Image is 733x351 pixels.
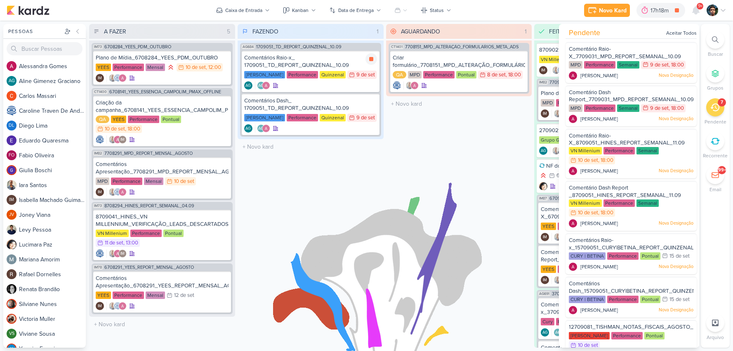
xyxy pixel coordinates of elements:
div: Pontual [640,252,660,260]
div: 10 de set [174,179,194,184]
div: Joney Viana [7,210,16,220]
div: Plano de Mídia_7709011_MPD_PDM_OUTUBRO [541,90,674,97]
div: F a b i o O l i v e i r a [19,151,86,160]
span: [PERSON_NAME] [580,167,618,175]
img: Caroline Traven De Andrade [113,188,122,196]
div: Semanal [617,61,639,69]
div: , 18:00 [669,62,684,68]
img: Alessandra Gomes [262,81,270,90]
span: IM82 [93,151,103,156]
p: Grupos [707,84,724,92]
div: , 18:00 [506,72,521,78]
div: Mensal [146,292,165,299]
div: Performance [130,230,162,237]
div: Grupo Godoi [539,136,571,144]
span: Comentário Dash Report_7709031_MPD_REPORT_SEMANAL_10.09 [569,89,694,103]
p: IM [9,198,14,202]
div: Prioridade Alta [167,63,175,71]
div: G i u l i a B o s c h i [19,166,86,175]
img: Victoria Muller [7,314,16,324]
span: IM73 [93,204,103,208]
div: 9 de set [650,106,669,111]
div: 15 de set [669,297,690,302]
div: 7 [721,99,723,106]
div: YEES [541,223,556,230]
p: Recorrente [703,152,728,159]
p: IM [98,190,102,194]
div: Criador(a): Aline Gimenez Graciano [541,328,549,337]
div: MPD [96,178,109,185]
div: Criador(a): Isabella Machado Guimarães [541,276,549,284]
div: Colaboradores: Iara Santos, Caroline Traven De Andrade, Rafael Dornelles [552,233,572,241]
img: Caroline Traven De Andrade [557,66,565,74]
div: J o n e y V i a n a [19,211,86,219]
div: Semanal [636,199,659,207]
div: Novo Kard [599,6,627,15]
div: Comentários Raio-x_3709051_CURY_REPORT_QUINZENAL_09.09 [541,301,674,316]
span: IM87 [538,196,548,201]
img: Lucimara Paz [7,240,16,249]
div: Colaboradores: Iara Santos, Alessandra Gomes [403,81,419,90]
span: 7709011_MPD_PDM_OUTUBRO [549,80,614,85]
div: Colaboradores: Iara Santos, Caroline Traven De Andrade, Alessandra Gomes [552,276,572,284]
span: CT1400 [93,90,108,94]
img: Alessandra Gomes [569,167,577,175]
div: Performance [584,104,615,112]
div: 10 de set [578,158,598,163]
div: YEES [111,116,126,123]
div: Isabella Machado Guimarães [539,66,547,74]
div: 17h18m [651,6,671,15]
div: [PERSON_NAME] [244,71,285,78]
input: + Novo kard [239,141,382,153]
div: Quinzenal [320,114,346,121]
div: Comentários Apresentação_6708291_YEES_REPORT_MENSAL_AGOSTO [96,275,229,289]
div: [PERSON_NAME] [244,114,285,121]
p: Nova Designação [659,307,693,313]
div: Comentário Dash Report_6709053_YEES_REPORT_SEMANAL_10.09_MARKETING [541,249,674,263]
span: IM78 [93,265,103,270]
div: Plano de Mídia_6708284_YEES_PDM_OUTUBRO [96,54,229,62]
div: Criador(a): Aline Gimenez Graciano [244,81,252,90]
div: Colaboradores: Iara Santos, Levy Pessoa, Aline Gimenez Graciano, Alessandra Gomes [550,147,575,155]
div: MPD [569,104,582,112]
img: Iara Santos [554,276,562,284]
div: V i v i a n e S o u s a [19,330,86,338]
div: Isabella Machado Guimarães [118,249,127,258]
img: Giulia Boschi [7,165,16,175]
div: MPD [541,99,554,107]
div: C a r o l i n e T r a v e n D e A n d r a d e [19,107,86,115]
div: , 13:00 [123,240,138,246]
div: YEES [96,292,111,299]
img: Mariana Amorim [7,254,16,264]
div: , 18:00 [669,106,684,111]
div: Comentários Dash_ 1709051_TD_REPORT_QUINZENAL_10.09 [244,97,377,112]
img: Levy Pessoa [557,147,565,155]
div: Performance [287,71,318,78]
img: Iara Santos [554,109,562,118]
div: Isabella Machado Guimarães [96,302,104,310]
div: 5 [224,27,233,36]
div: I a r a S a n t o s [19,181,86,190]
div: V i c t o r i a M u l l e r [19,315,86,323]
div: Criador(a): Aline Gimenez Graciano [244,124,252,133]
p: Email [709,186,721,193]
img: Lucimara Paz [539,182,547,190]
span: 8708294_HINES_REPORT_SEMANAL_04.09 [104,204,194,208]
div: Pontual [456,71,476,78]
p: AG [542,331,548,335]
div: Criador(a): Lucimara Paz [539,182,547,190]
div: Aline Gimenez Graciano [539,147,547,155]
div: Aline Gimenez Graciano [244,81,252,90]
div: Aline Gimenez Graciano [244,124,252,133]
div: Parar relógio [365,53,377,65]
img: Alessandra Gomes [262,124,270,133]
img: Caroline Traven De Andrade [113,74,122,82]
div: Criador(a): Isabella Machado Guimarães [541,233,549,241]
div: Pontual [161,116,181,123]
span: Comentários Raio-x_15709051_CURY|BETINA_REPORT_QUINZENAL_16.09 [569,237,710,251]
p: DL [9,123,14,128]
span: 7708291_MPD_REPORT_MENSAL_AGOSTO [104,151,193,156]
div: Performance [128,116,159,123]
div: 8 de set [487,72,506,78]
p: Nova Designação [659,220,693,227]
